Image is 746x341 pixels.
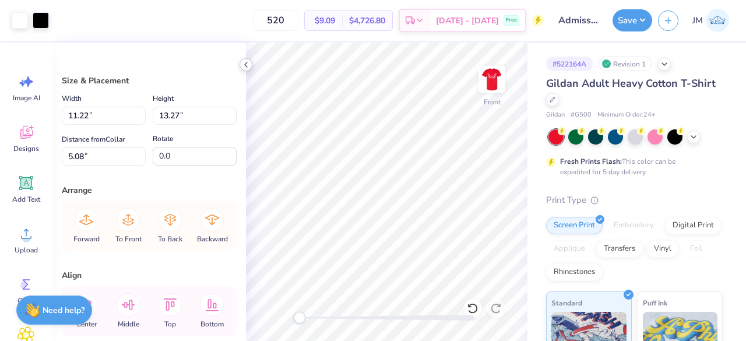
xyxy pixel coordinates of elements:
[200,319,224,329] span: Bottom
[606,217,661,234] div: Embroidery
[546,76,716,90] span: Gildan Adult Heavy Cotton T-Shirt
[665,217,722,234] div: Digital Print
[597,110,656,120] span: Minimum Order: 24 +
[484,97,501,107] div: Front
[506,16,517,24] span: Free
[153,132,173,146] label: Rotate
[15,245,38,255] span: Upload
[682,240,710,258] div: Foil
[62,92,82,106] label: Width
[599,57,652,71] div: Revision 1
[436,15,499,27] span: [DATE] - [DATE]
[687,9,734,32] a: JM
[62,75,237,87] div: Size & Placement
[546,217,603,234] div: Screen Print
[646,240,679,258] div: Vinyl
[13,144,39,153] span: Designs
[73,234,100,244] span: Forward
[13,93,40,103] span: Image AI
[62,184,237,196] div: Arrange
[76,319,97,329] span: Center
[62,132,125,146] label: Distance from Collar
[118,319,139,329] span: Middle
[560,157,622,166] strong: Fresh Prints Flash:
[560,156,703,177] div: This color can be expedited for 5 day delivery.
[480,68,504,91] img: Front
[546,110,565,120] span: Gildan
[546,194,723,207] div: Print Type
[551,297,582,309] span: Standard
[312,15,335,27] span: $9.09
[153,92,174,106] label: Height
[546,240,593,258] div: Applique
[197,234,228,244] span: Backward
[253,10,298,31] input: – –
[164,319,176,329] span: Top
[596,240,643,258] div: Transfers
[550,9,607,32] input: Untitled Design
[706,9,729,32] img: Joshua Mata
[613,9,652,31] button: Save
[294,312,305,324] div: Accessibility label
[12,195,40,204] span: Add Text
[643,297,667,309] span: Puff Ink
[115,234,142,244] span: To Front
[571,110,592,120] span: # G500
[546,263,603,281] div: Rhinestones
[692,14,703,27] span: JM
[62,269,237,282] div: Align
[158,234,182,244] span: To Back
[349,15,385,27] span: $4,726.80
[546,57,593,71] div: # 522164A
[43,305,85,316] strong: Need help?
